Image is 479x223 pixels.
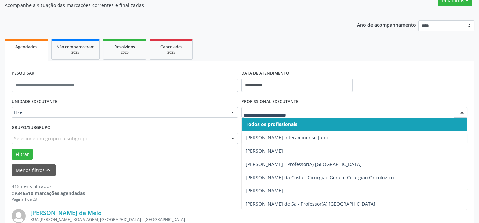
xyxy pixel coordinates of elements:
span: [PERSON_NAME] - Professor(A) [GEOGRAPHIC_DATA] [246,161,362,167]
span: Todos os profissionais [246,121,297,127]
div: Página 1 de 28 [12,197,85,202]
label: PROFISSIONAL EXECUTANTE [241,97,298,107]
label: Grupo/Subgrupo [12,122,51,133]
span: Selecione um grupo ou subgrupo [14,135,88,142]
span: Cancelados [160,44,182,50]
a: [PERSON_NAME] de Melo [30,209,102,216]
div: 2025 [56,50,95,55]
div: de [12,190,85,197]
span: [PERSON_NAME] de Sa - Professor(A) [GEOGRAPHIC_DATA] [246,201,375,207]
span: [PERSON_NAME] [246,148,283,154]
img: img [12,209,26,223]
label: UNIDADE EXECUTANTE [12,97,57,107]
p: Acompanhe a situação das marcações correntes e finalizadas [5,2,333,9]
button: Filtrar [12,149,33,160]
p: Ano de acompanhamento [357,20,416,29]
div: 415 itens filtrados [12,183,85,190]
strong: 346510 marcações agendadas [17,190,85,196]
label: DATA DE ATENDIMENTO [241,68,289,79]
i: keyboard_arrow_up [45,166,52,174]
span: [PERSON_NAME] [246,187,283,194]
span: Hse [14,109,224,116]
button: Menos filtroskeyboard_arrow_up [12,164,56,176]
div: 2025 [108,50,141,55]
span: Não compareceram [56,44,95,50]
div: RUA [PERSON_NAME], BOA VIAGEM, [GEOGRAPHIC_DATA] - [GEOGRAPHIC_DATA] [30,217,368,222]
label: PESQUISAR [12,68,34,79]
span: [PERSON_NAME] da Costa - Cirurgião Geral e Cirurgião Oncológico [246,174,394,181]
span: Agendados [15,44,37,50]
span: Resolvidos [114,44,135,50]
div: 2025 [155,50,188,55]
span: [PERSON_NAME] Interaminense Junior [246,134,331,141]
